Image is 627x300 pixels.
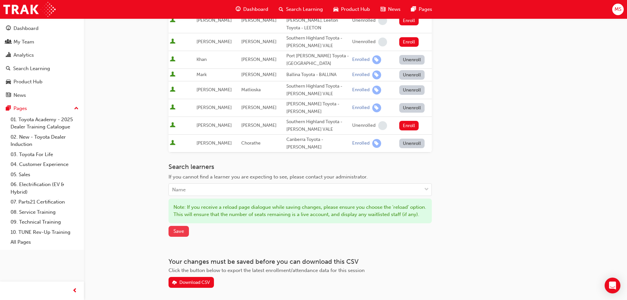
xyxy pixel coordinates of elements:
a: search-iconSearch Learning [274,3,328,16]
div: Enrolled [352,140,370,147]
a: 09. Technical Training [8,217,81,227]
div: [PERSON_NAME] Toyota - [PERSON_NAME] [286,100,350,115]
div: Unenrolled [352,39,376,45]
span: [PERSON_NAME] [196,140,232,146]
span: pages-icon [6,106,11,112]
span: car-icon [6,79,11,85]
span: learningRecordVerb_ENROLL-icon [372,55,381,64]
button: Pages [3,102,81,115]
a: 05. Sales [8,170,81,180]
span: [PERSON_NAME] [241,105,276,110]
span: people-icon [6,39,11,45]
a: Search Learning [3,63,81,75]
div: Dashboard [13,25,39,32]
span: User is active [170,56,175,63]
a: My Team [3,36,81,48]
div: Ballina Toyota - BALLINA [286,71,350,79]
button: Enroll [399,16,419,25]
h3: Your changes must be saved before you can download this CSV [169,258,432,265]
a: All Pages [8,237,81,247]
span: Chorathe [241,140,261,146]
span: news-icon [6,93,11,98]
span: Search Learning [286,6,323,13]
a: Analytics [3,49,81,61]
a: pages-iconPages [406,3,437,16]
a: guage-iconDashboard [230,3,274,16]
span: guage-icon [236,5,241,14]
div: Open Intercom Messenger [605,278,620,293]
h3: Search learners [169,163,432,171]
span: Khan [196,57,207,62]
span: [PERSON_NAME] [196,123,232,128]
a: Product Hub [3,76,81,88]
span: User is active [170,71,175,78]
div: Canberra Toyota - [PERSON_NAME] [286,136,350,151]
div: Unenrolled [352,123,376,129]
button: Unenroll [399,85,425,95]
a: 03. Toyota For Life [8,150,81,160]
div: News [13,92,26,99]
div: Product Hub [13,78,42,86]
div: My Team [13,38,34,46]
span: learningRecordVerb_ENROLL-icon [372,70,381,79]
div: Download CSV [179,280,210,285]
span: download-icon [172,280,177,286]
span: Matlioska [241,87,261,93]
span: [PERSON_NAME] [241,39,276,44]
div: Enrolled [352,87,370,93]
span: [PERSON_NAME] [196,17,232,23]
span: pages-icon [411,5,416,14]
a: 08. Service Training [8,207,81,217]
span: chart-icon [6,52,11,58]
span: learningRecordVerb_NONE-icon [378,38,387,46]
span: Dashboard [243,6,268,13]
span: User is active [170,39,175,45]
div: Southern Highland Toyota - [PERSON_NAME] VALE [286,35,350,49]
button: Unenroll [399,103,425,113]
div: Enrolled [352,72,370,78]
a: 06. Electrification (EV & Hybrid) [8,179,81,197]
button: Unenroll [399,139,425,148]
span: up-icon [74,104,79,113]
div: Search Learning [13,65,50,72]
span: User is active [170,17,175,24]
span: learningRecordVerb_ENROLL-icon [372,86,381,95]
div: Analytics [13,51,34,59]
span: news-icon [380,5,385,14]
div: Note: If you receive a reload page dialogue while saving changes, please ensure you choose the 'r... [169,199,432,223]
span: Click the button below to export the latest enrollment/attendance data for this session [169,267,365,273]
button: Save [169,226,189,237]
span: Product Hub [341,6,370,13]
span: search-icon [6,66,11,72]
span: [PERSON_NAME] [241,17,276,23]
span: News [388,6,401,13]
div: Enrolled [352,105,370,111]
span: User is active [170,87,175,93]
img: Trak [3,2,56,17]
a: 02. New - Toyota Dealer Induction [8,132,81,150]
button: Unenroll [399,70,425,80]
span: [PERSON_NAME] [241,57,276,62]
span: [PERSON_NAME] [196,39,232,44]
span: prev-icon [72,287,77,295]
div: Unenrolled [352,17,376,24]
a: 04. Customer Experience [8,159,81,170]
span: learningRecordVerb_NONE-icon [378,121,387,130]
span: learningRecordVerb_NONE-icon [378,16,387,25]
div: Enrolled [352,57,370,63]
span: guage-icon [6,26,11,32]
span: User is active [170,140,175,147]
a: News [3,89,81,101]
span: [PERSON_NAME] [196,105,232,110]
span: Mark [196,72,207,77]
a: car-iconProduct Hub [328,3,375,16]
span: [PERSON_NAME] [241,72,276,77]
span: learningRecordVerb_ENROLL-icon [372,139,381,148]
span: Save [173,228,184,234]
span: If you cannot find a learner you are expecting to see, please contact your administrator. [169,174,368,180]
button: Enroll [399,37,419,47]
span: User is active [170,122,175,129]
button: DashboardMy TeamAnalyticsSearch LearningProduct HubNews [3,21,81,102]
